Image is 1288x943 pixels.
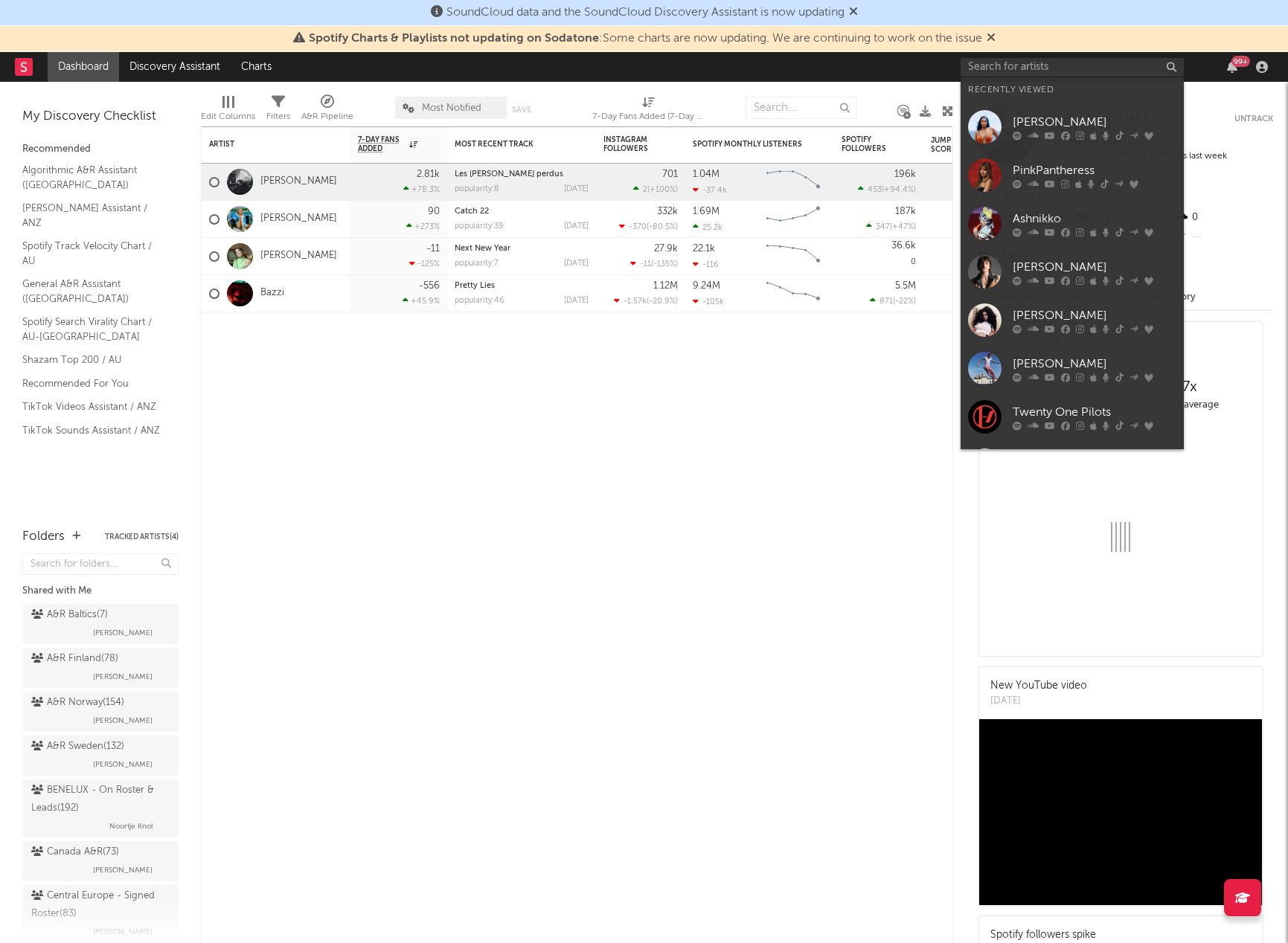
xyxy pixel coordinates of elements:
[564,297,589,305] div: [DATE]
[931,285,990,303] div: 27.8
[961,248,1184,296] a: [PERSON_NAME]
[842,135,894,153] div: Spotify Followers
[592,108,704,126] div: 7-Day Fans Added (7-Day Fans Added)
[93,861,153,879] span: [PERSON_NAME]
[22,276,164,306] a: General A&R Assistant ([GEOGRAPHIC_DATA])
[1013,403,1176,421] div: Twenty One Pilots
[403,296,440,306] div: +45.9 %
[22,108,179,126] div: My Discovery Checklist
[201,89,255,132] div: Edit Columns
[403,184,440,194] div: +78.3 %
[22,422,164,439] a: TikTok Sounds Assistant / ANZ
[564,222,589,231] div: [DATE]
[1234,112,1273,126] button: Untrack
[760,201,827,238] svg: Chart title
[693,140,804,149] div: Spotify Monthly Listeners
[693,170,720,179] div: 1.04M
[895,297,914,306] span: -22 %
[512,106,531,114] button: Save
[630,259,678,268] div: ( )
[760,164,827,201] svg: Chart title
[260,250,337,263] a: [PERSON_NAME]
[961,151,1184,199] a: PinkPantheress
[31,843,119,861] div: Canada A&R ( 73 )
[693,185,727,195] div: -37.4k
[1174,228,1273,247] div: --
[1174,208,1273,228] div: 0
[455,185,499,193] div: popularity: 8
[653,281,678,291] div: 1.12M
[93,756,153,773] span: [PERSON_NAME]
[891,241,916,251] div: 36.6k
[968,81,1176,99] div: Recently Viewed
[409,259,440,268] div: -125 %
[260,287,284,300] a: Bazzi
[22,141,179,158] div: Recommended
[629,223,647,231] span: -370
[693,260,719,269] div: -116
[455,282,495,290] a: Pretty Lies
[649,297,676,306] span: -20.9 %
[870,296,916,306] div: ( )
[109,817,153,835] span: Noortje Knol
[31,650,118,668] div: A&R Finland ( 78 )
[417,170,440,179] div: 2.81k
[93,712,153,730] span: [PERSON_NAME]
[1227,61,1237,73] button: 99+
[93,668,153,686] span: [PERSON_NAME]
[866,222,916,231] div: ( )
[455,245,589,253] div: Next New Year
[31,782,166,817] div: BENELUX - On Roster & Leads ( 192 )
[455,170,589,178] div: Les paradis perdus
[1013,306,1176,324] div: [PERSON_NAME]
[961,296,1184,344] a: [PERSON_NAME]
[209,140,321,149] div: Artist
[309,33,982,45] span: : Some charts are now updating. We are continuing to work on the issue
[358,135,406,153] span: 7-Day Fans Added
[894,170,916,179] div: 196k
[961,58,1184,77] input: Search for artists
[455,282,589,290] div: Pretty Lies
[22,648,179,688] a: A&R Finland(78)[PERSON_NAME]
[760,275,827,312] svg: Chart title
[640,260,651,268] span: -11
[564,260,589,268] div: [DATE]
[693,207,720,216] div: 1.69M
[592,89,704,132] div: 7-Day Fans Added (7-Day Fans Added)
[990,678,1087,694] div: New YouTube video
[22,238,164,268] a: Spotify Track Velocity Chart / AU
[961,441,1184,489] a: [PERSON_NAME]
[990,927,1096,943] div: Spotify followers spike
[419,281,440,291] div: -556
[455,260,499,268] div: popularity: 7
[22,399,164,415] a: TikTok Videos Assistant / ANZ
[426,244,440,254] div: -11
[1013,210,1176,228] div: Ashnikko
[455,207,489,216] a: Catch 22
[849,7,858,19] span: Dismiss
[301,89,353,132] div: A&R Pipeline
[31,738,124,756] div: A&R Sweden ( 132 )
[895,207,916,216] div: 187k
[760,238,827,275] svg: Chart title
[455,222,504,231] div: popularity: 39
[884,186,914,194] span: +94.4 %
[654,244,678,254] div: 27.9k
[31,606,108,624] div: A&R Baltics ( 7 )
[422,103,481,113] span: Most Notified
[31,887,166,923] div: Central Europe - Signed Roster ( 83 )
[455,140,566,149] div: Most Recent Track
[22,352,164,368] a: Shazam Top 200 / AU
[693,281,720,291] div: 9.24M
[746,97,857,119] input: Search...
[961,199,1184,248] a: Ashnikko
[266,108,290,126] div: Filters
[309,33,599,45] span: Spotify Charts & Playlists not updating on Sodatone
[22,736,179,776] a: A&R Sweden(132)[PERSON_NAME]
[990,694,1087,709] div: [DATE]
[201,108,255,126] div: Edit Columns
[22,553,179,575] input: Search for folders...
[643,186,647,194] span: 2
[662,170,678,179] div: 701
[650,186,676,194] span: +100 %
